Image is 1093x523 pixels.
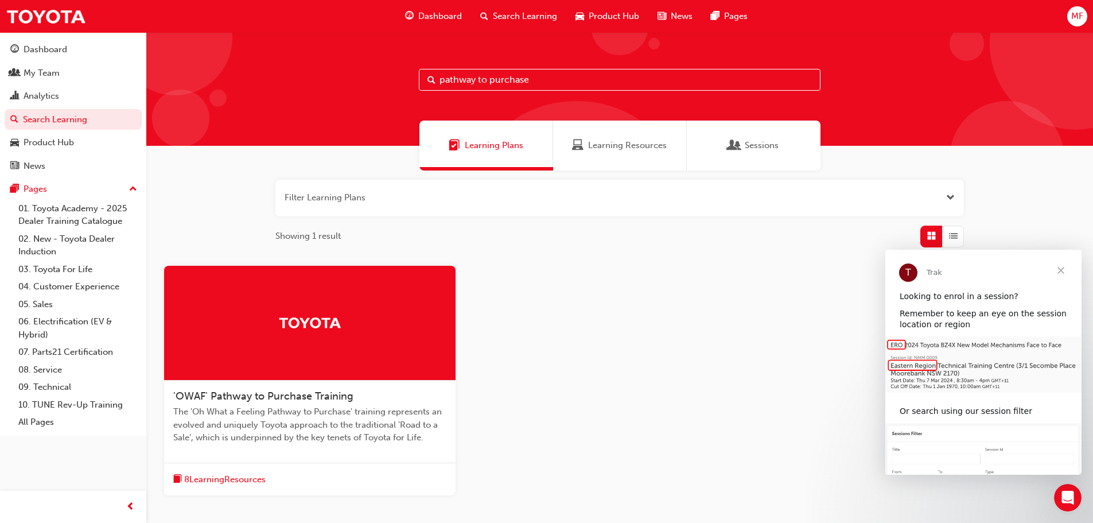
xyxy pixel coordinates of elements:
div: Product Hub [24,136,74,149]
a: car-iconProduct Hub [566,5,648,28]
span: News [671,10,693,23]
img: Trak [278,312,341,332]
span: guage-icon [405,9,414,24]
span: Search Learning [493,10,557,23]
div: My Team [24,67,60,80]
a: Dashboard [5,39,142,60]
span: Learning Resources [572,139,584,152]
button: DashboardMy TeamAnalyticsSearch LearningProduct HubNews [5,37,142,179]
span: guage-icon [10,45,19,55]
a: news-iconNews [648,5,702,28]
button: Pages [5,179,142,200]
a: Analytics [5,86,142,107]
span: Learning Plans [465,139,523,152]
a: My Team [5,63,142,84]
a: 09. Technical [14,378,142,396]
button: book-icon8LearningResources [173,472,266,487]
button: MF [1067,6,1087,26]
a: Product Hub [5,132,142,153]
a: Trak'OWAF' Pathway to Purchase TrainingThe 'Oh What a Feeling Pathway to Purchase' training repre... [164,266,456,496]
a: 02. New - Toyota Dealer Induction [14,230,142,261]
span: Sessions [729,139,740,152]
a: News [5,156,142,177]
span: search-icon [480,9,488,24]
a: 10. TUNE Rev-Up Training [14,396,142,414]
span: news-icon [658,9,666,24]
input: Search... [419,69,820,91]
a: All Pages [14,413,142,431]
a: Learning PlansLearning Plans [419,121,553,171]
span: Product Hub [589,10,639,23]
span: pages-icon [10,184,19,195]
a: Search Learning [5,109,142,130]
span: Grid [927,230,936,243]
a: pages-iconPages [702,5,757,28]
span: car-icon [575,9,584,24]
span: MF [1071,10,1083,23]
span: Pages [724,10,748,23]
div: News [24,160,45,173]
span: Showing 1 result [275,230,341,243]
a: 04. Customer Experience [14,278,142,296]
a: 07. Parts21 Certification [14,343,142,361]
div: Pages [24,183,47,196]
a: 08. Service [14,361,142,379]
span: people-icon [10,68,19,79]
a: 05. Sales [14,296,142,313]
span: news-icon [10,161,19,172]
span: Learning Resources [588,139,667,152]
span: car-icon [10,138,19,148]
span: 8 Learning Resources [184,473,266,486]
div: Analytics [24,90,59,103]
span: Sessions [745,139,779,152]
span: Learning Plans [449,139,460,152]
span: Search [427,73,435,87]
span: 'OWAF' Pathway to Purchase Training [173,390,353,402]
img: Trak [6,3,86,29]
a: guage-iconDashboard [396,5,471,28]
a: 01. Toyota Academy - 2025 Dealer Training Catalogue [14,200,142,230]
a: SessionsSessions [687,121,820,171]
span: prev-icon [126,500,135,514]
span: search-icon [10,115,18,125]
span: book-icon [173,472,182,487]
button: Open the filter [946,191,955,204]
a: Learning ResourcesLearning Resources [553,121,687,171]
a: 06. Electrification (EV & Hybrid) [14,313,142,343]
a: 03. Toyota For Life [14,261,142,278]
span: The 'Oh What a Feeling Pathway to Purchase' training represents an evolved and uniquely Toyota ap... [173,405,446,444]
div: Dashboard [24,43,67,56]
span: List [949,230,958,243]
a: search-iconSearch Learning [471,5,566,28]
span: chart-icon [10,91,19,102]
iframe: Intercom live chat message [885,250,1082,475]
span: Dashboard [418,10,462,23]
iframe: Intercom live chat [1054,484,1082,512]
span: pages-icon [711,9,719,24]
span: up-icon [129,182,137,197]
